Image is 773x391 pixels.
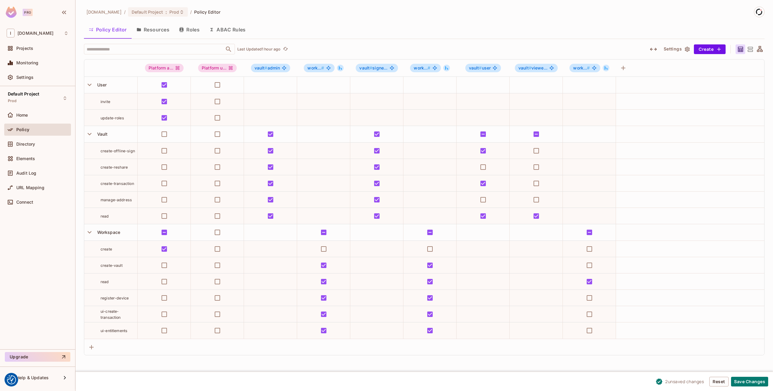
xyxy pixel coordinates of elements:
span: # [370,65,372,70]
span: : [165,10,167,15]
span: work... [307,65,324,70]
span: Default Project [132,9,163,15]
button: Consent Preferences [7,375,16,384]
span: Policy Editor [194,9,221,15]
span: # [321,65,324,70]
span: create-vault [101,263,123,268]
button: Roles [174,22,204,37]
span: # [529,65,531,70]
img: Revisit consent button [7,375,16,384]
li: / [190,9,192,15]
span: create-offline-sign [101,149,135,153]
button: ABAC Rules [204,22,251,37]
span: Home [16,113,28,118]
button: Reset [709,377,729,386]
span: Elements [16,156,35,161]
span: Monitoring [16,60,39,65]
div: Platform a... [145,64,184,72]
span: Connect [16,200,33,205]
span: refresh [283,46,288,52]
span: vault [518,65,531,70]
span: Platform admin [145,64,184,72]
button: Resources [132,22,174,37]
span: manage-address [101,198,132,202]
span: Directory [16,142,35,147]
span: create-transaction [101,181,134,186]
img: Ester Alvarez Feijoo [754,7,764,17]
span: Workspace: iofinnet.com [18,31,53,36]
span: vault#viewer [515,64,558,72]
span: vault#signer [356,64,398,72]
span: Platform user [198,64,237,72]
span: Prod [8,99,17,103]
span: Workspace [95,230,120,235]
span: workspace#viewer [569,64,600,72]
img: SReyMgAAAABJRU5ErkJggg== [6,7,17,18]
span: vault [255,65,268,70]
span: # [428,65,430,70]
div: Platform u... [198,64,237,72]
span: read [101,214,109,218]
span: Prod [169,9,179,15]
span: signe... [359,66,387,70]
p: Last Updated 1 hour ago [237,47,281,52]
span: User [95,82,107,87]
span: Settings [16,75,34,80]
span: Policy [16,127,29,132]
span: create [101,247,112,251]
button: Upgrade [5,352,70,362]
span: Help & Updates [16,375,49,380]
span: invite [101,99,110,104]
button: refresh [282,46,289,53]
span: # [479,65,482,70]
button: Save Changes [731,377,768,386]
span: URL Mapping [16,185,44,190]
span: admin [255,66,280,70]
span: I [7,29,14,37]
span: Audit Log [16,171,36,176]
span: ui-entitlements [101,328,127,333]
span: Default Project [8,92,39,96]
span: ui-create-transaction [101,309,121,320]
span: workspace#admin [304,64,334,72]
span: work... [573,65,590,70]
span: 2 unsaved change s [665,378,704,385]
button: Policy Editor [84,22,132,37]
span: vault [359,65,372,70]
span: read [101,280,109,284]
span: user [469,66,491,70]
span: # [265,65,267,70]
span: Refresh is not available in edit mode. [281,46,289,53]
span: update-roles [101,116,124,120]
span: Vault [95,131,108,137]
span: workspace#signer [410,64,441,72]
span: viewe... [518,66,547,70]
span: # [587,65,590,70]
div: Pro [23,9,33,16]
span: Projects [16,46,33,51]
span: create-reshare [101,165,128,170]
button: Settings [661,44,691,54]
span: vault [469,65,482,70]
span: the active workspace [86,9,122,15]
li: / [124,9,126,15]
span: register-device [101,296,129,300]
button: Create [694,44,726,54]
button: Open [224,45,233,53]
span: work... [414,65,430,70]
